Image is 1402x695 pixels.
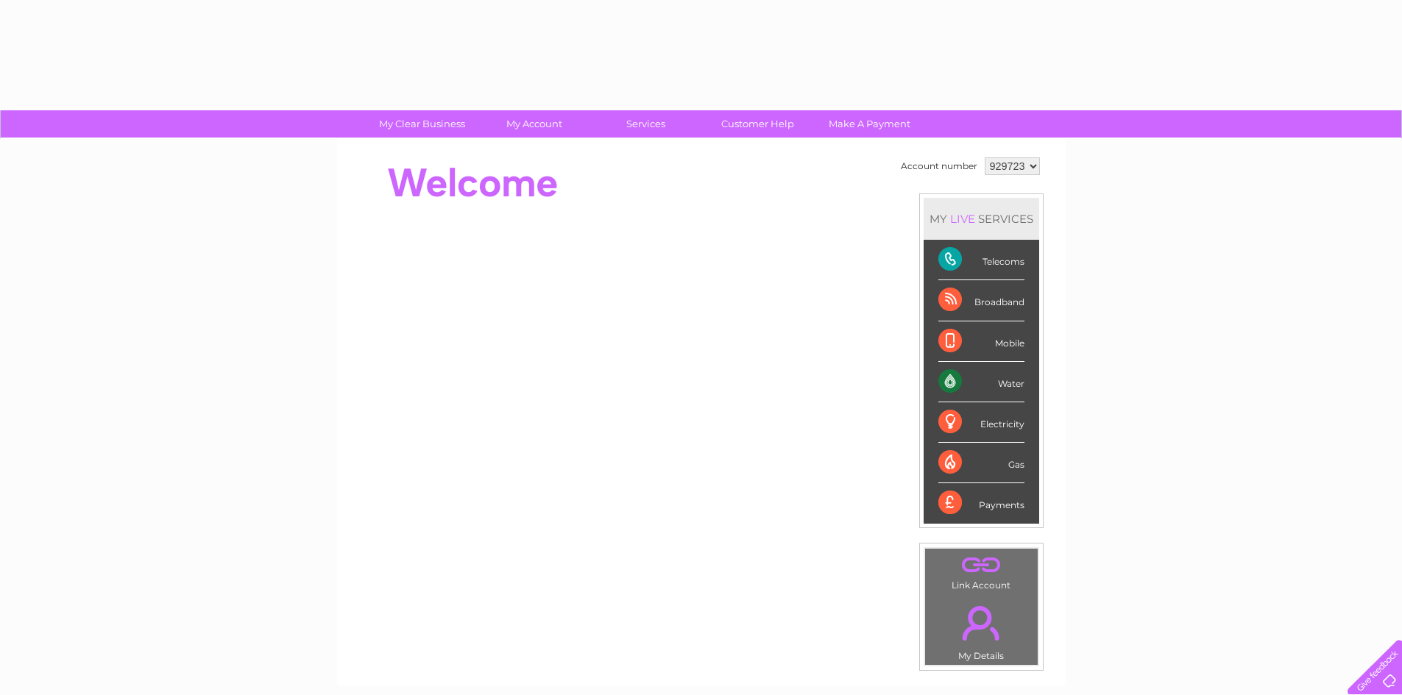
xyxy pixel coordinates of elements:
[929,597,1034,649] a: .
[938,321,1024,362] div: Mobile
[947,212,978,226] div: LIVE
[697,110,818,138] a: Customer Help
[473,110,595,138] a: My Account
[897,154,981,179] td: Account number
[938,443,1024,483] div: Gas
[361,110,483,138] a: My Clear Business
[938,240,1024,280] div: Telecoms
[938,402,1024,443] div: Electricity
[938,483,1024,523] div: Payments
[929,552,1034,578] a: .
[585,110,707,138] a: Services
[809,110,930,138] a: Make A Payment
[938,280,1024,321] div: Broadband
[924,594,1038,666] td: My Details
[938,362,1024,402] div: Water
[924,198,1039,240] div: MY SERVICES
[924,548,1038,594] td: Link Account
